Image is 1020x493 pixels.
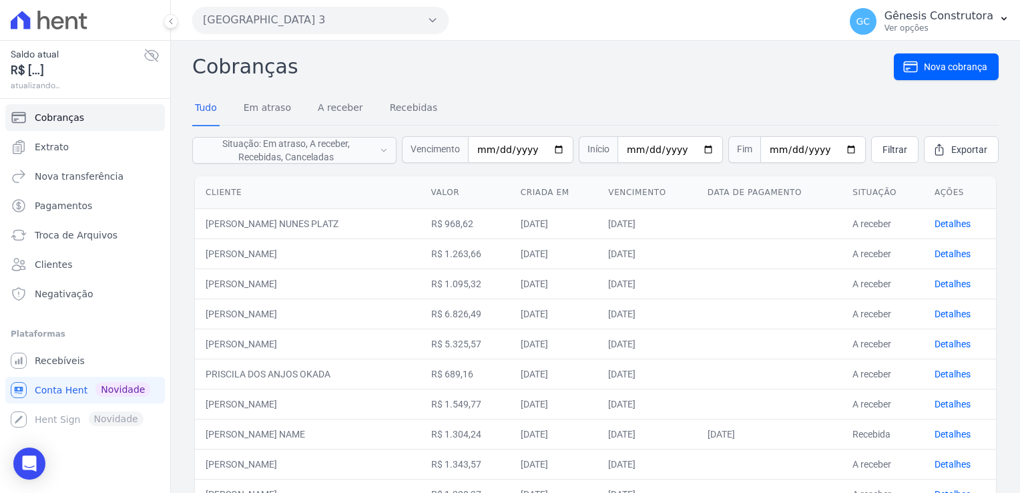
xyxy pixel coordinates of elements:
td: [PERSON_NAME] NUNES PLATZ [195,208,421,238]
a: Recebidas [387,92,441,126]
nav: Sidebar [11,104,160,433]
span: Situação: Em atraso, A receber, Recebidas, Canceladas [201,137,372,164]
td: [DATE] [597,419,697,449]
p: Ver opções [884,23,993,33]
td: A receber [842,238,924,269]
a: Clientes [5,251,165,278]
a: Negativação [5,281,165,307]
a: Extrato [5,134,165,160]
td: [PERSON_NAME] [195,269,421,299]
td: PRISCILA DOS ANJOS OKADA [195,359,421,389]
th: Data de pagamento [697,176,842,209]
span: Troca de Arquivos [35,228,117,242]
td: [PERSON_NAME] [195,238,421,269]
th: Criada em [510,176,598,209]
span: Negativação [35,287,93,301]
td: A receber [842,208,924,238]
td: [DATE] [597,389,697,419]
span: atualizando... [11,79,144,92]
div: Plataformas [11,326,160,342]
a: Em atraso [241,92,294,126]
td: R$ 1.095,32 [421,269,510,299]
td: R$ 968,62 [421,208,510,238]
a: Detalhes [935,279,971,289]
td: R$ 1.263,66 [421,238,510,269]
td: [PERSON_NAME] [195,329,421,359]
a: Troca de Arquivos [5,222,165,249]
td: [DATE] [510,208,598,238]
td: [DATE] [597,329,697,359]
span: Vencimento [402,136,468,163]
span: Recebíveis [35,354,85,367]
td: A receber [842,299,924,329]
span: Cobranças [35,111,84,124]
td: [DATE] [510,269,598,299]
td: A receber [842,389,924,419]
span: Novidade [95,382,150,397]
td: [PERSON_NAME] [195,389,421,419]
td: [DATE] [510,419,598,449]
td: [DATE] [597,359,697,389]
td: [DATE] [510,359,598,389]
a: Detalhes [935,309,971,319]
td: [PERSON_NAME] NAME [195,419,421,449]
a: Detalhes [935,429,971,440]
span: Saldo atual [11,47,144,61]
a: Detalhes [935,369,971,379]
span: Filtrar [882,143,907,156]
h2: Cobranças [192,51,894,81]
a: Detalhes [935,218,971,229]
th: Vencimento [597,176,697,209]
td: [DATE] [510,329,598,359]
a: Detalhes [935,339,971,349]
td: A receber [842,449,924,479]
td: A receber [842,329,924,359]
td: [DATE] [510,389,598,419]
a: Detalhes [935,459,971,470]
div: Open Intercom Messenger [13,448,45,480]
span: Fim [728,136,760,163]
td: R$ 1.343,57 [421,449,510,479]
a: Pagamentos [5,192,165,219]
a: Cobranças [5,104,165,131]
td: R$ 6.826,49 [421,299,510,329]
td: R$ 689,16 [421,359,510,389]
a: Recebíveis [5,347,165,374]
span: Clientes [35,258,72,271]
td: [DATE] [697,419,842,449]
a: Tudo [192,92,220,126]
th: Cliente [195,176,421,209]
span: Nova transferência [35,170,123,183]
span: Exportar [951,143,987,156]
button: GC Gênesis Construtora Ver opções [839,3,1020,40]
button: [GEOGRAPHIC_DATA] 3 [192,7,449,33]
span: Conta Hent [35,383,87,397]
a: Nova transferência [5,163,165,190]
a: Nova cobrança [894,53,999,80]
span: Extrato [35,140,69,154]
td: [DATE] [510,299,598,329]
td: [PERSON_NAME] [195,299,421,329]
td: A receber [842,359,924,389]
th: Situação [842,176,924,209]
td: R$ 5.325,57 [421,329,510,359]
th: Valor [421,176,510,209]
td: R$ 1.549,77 [421,389,510,419]
p: Gênesis Construtora [884,9,993,23]
td: [DATE] [597,299,697,329]
button: Situação: Em atraso, A receber, Recebidas, Canceladas [192,137,397,164]
th: Ações [924,176,996,209]
span: Nova cobrança [924,60,987,73]
a: Detalhes [935,249,971,259]
td: [DATE] [597,238,697,269]
td: [DATE] [597,269,697,299]
td: [PERSON_NAME] [195,449,421,479]
a: Filtrar [871,136,919,163]
a: Conta Hent Novidade [5,377,165,403]
a: Detalhes [935,399,971,409]
td: A receber [842,269,924,299]
span: R$ [...] [11,61,144,79]
span: Início [579,136,617,163]
span: GC [856,17,870,26]
td: Recebida [842,419,924,449]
